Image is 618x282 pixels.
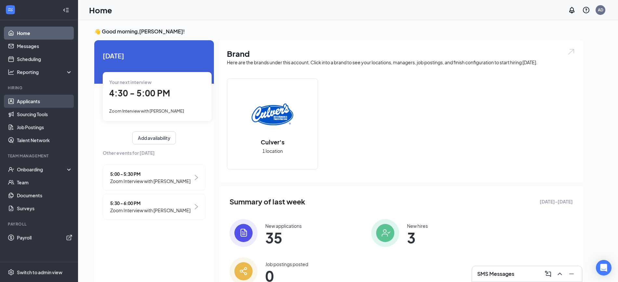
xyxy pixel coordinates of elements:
div: Job postings posted [265,261,308,267]
h3: 👋 Good morning, [PERSON_NAME] ! [94,28,583,35]
svg: Collapse [63,7,69,13]
a: Applicants [17,95,72,108]
svg: UserCheck [8,166,14,173]
span: Other events for [DATE] [103,149,205,156]
div: Switch to admin view [17,269,62,276]
div: Team Management [8,153,71,159]
span: Zoom Interview with [PERSON_NAME] [110,178,191,185]
a: Job Postings [17,121,72,134]
div: Payroll [8,221,71,227]
svg: Analysis [8,69,14,75]
span: 3 [407,232,428,243]
div: AD [598,7,603,13]
span: [DATE] - [DATE] [540,198,573,205]
a: Scheduling [17,53,72,66]
a: Sourcing Tools [17,108,72,121]
h1: Brand [227,48,575,59]
svg: Notifications [568,6,576,14]
span: 0 [265,270,308,282]
a: Surveys [17,202,72,215]
span: Your next interview [109,79,151,85]
span: [DATE] [103,51,205,61]
span: 4:30 - 5:00 PM [109,88,170,98]
span: 5:30 - 6:00 PM [110,200,191,207]
h1: Home [89,5,112,16]
div: Here are the brands under this account. Click into a brand to see your locations, managers, job p... [227,59,575,66]
span: Zoom Interview with [PERSON_NAME] [109,108,184,114]
a: Talent Network [17,134,72,147]
a: Messages [17,40,72,53]
img: icon [230,219,257,247]
svg: Settings [8,269,14,276]
div: Open Intercom Messenger [596,260,611,276]
a: PayrollExternalLink [17,231,72,244]
div: New applications [265,223,302,229]
a: Team [17,176,72,189]
button: ChevronUp [555,269,565,279]
button: Add availability [132,131,176,144]
svg: QuestionInfo [582,6,590,14]
div: New hires [407,223,428,229]
span: Zoom Interview with [PERSON_NAME] [110,207,191,214]
h2: Culver's [254,138,291,146]
span: 1 location [262,147,283,154]
svg: WorkstreamLogo [7,6,14,13]
button: Minimize [566,269,577,279]
h3: SMS Messages [477,270,514,277]
img: icon [371,219,399,247]
svg: Minimize [568,270,575,278]
svg: ComposeMessage [544,270,552,278]
div: Reporting [17,69,73,75]
span: 35 [265,232,302,243]
img: Culver's [252,94,293,135]
a: Home [17,27,72,40]
span: Summary of last week [230,196,305,207]
svg: ChevronUp [556,270,564,278]
a: Documents [17,189,72,202]
span: 5:00 - 5:30 PM [110,170,191,178]
button: ComposeMessage [543,269,553,279]
div: Onboarding [17,166,67,173]
img: open.6027fd2a22e1237b5b06.svg [567,48,575,55]
div: Hiring [8,85,71,91]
